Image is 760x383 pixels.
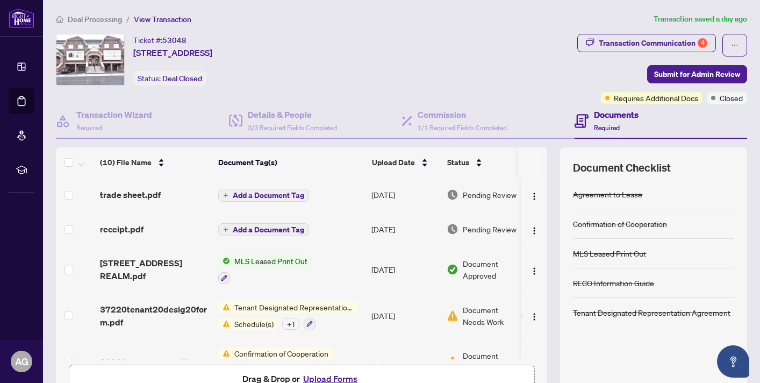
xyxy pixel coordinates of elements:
[614,92,698,104] span: Requires Additional Docs
[9,8,34,28] img: logo
[447,189,458,201] img: Document Status
[654,13,747,25] article: Transaction saved a day ago
[447,356,458,367] img: Document Status
[218,301,230,313] img: Status Icon
[447,264,458,275] img: Document Status
[134,15,191,24] span: View Transaction
[100,303,210,329] span: 37220tenant20desig20form.pdf
[647,65,747,83] button: Submit for Admin Review
[100,355,187,368] span: 2490 bromus cop .pdf
[530,359,539,367] img: Logo
[594,108,639,121] h4: Documents
[530,267,539,275] img: Logo
[218,223,309,236] button: Add a Document Tag
[463,304,519,328] span: Document Needs Work
[367,293,442,339] td: [DATE]
[100,223,144,236] span: receipt.pdf
[526,221,543,238] button: Logo
[463,350,519,373] span: Document Needs Work
[218,189,309,202] button: Add a Document Tag
[573,218,667,230] div: Confirmation of Cooperation
[418,124,507,132] span: 1/1 Required Fields Completed
[56,34,124,85] img: IMG-E12331992_1.jpg
[218,255,230,267] img: Status Icon
[577,34,716,52] button: Transaction Communication4
[521,311,529,320] div: 1
[463,223,517,235] span: Pending Review
[367,212,442,246] td: [DATE]
[76,124,102,132] span: Required
[526,307,543,324] button: Logo
[68,15,122,24] span: Deal Processing
[573,160,671,175] span: Document Checklist
[463,189,517,201] span: Pending Review
[230,255,312,267] span: MLS Leased Print Out
[76,108,152,121] h4: Transaction Wizard
[447,157,469,168] span: Status
[573,307,730,318] div: Tenant Designated Representation Agreement
[223,193,228,198] span: plus
[133,71,206,86] div: Status:
[447,223,458,235] img: Document Status
[530,313,539,321] img: Logo
[717,345,749,378] button: Open asap
[367,246,442,293] td: [DATE]
[599,34,707,52] div: Transaction Communication
[526,261,543,278] button: Logo
[654,66,740,83] span: Submit for Admin Review
[698,38,707,48] div: 4
[133,46,212,59] span: [STREET_ADDRESS]
[573,247,646,259] div: MLS Leased Print Out
[248,124,337,132] span: 3/3 Required Fields Completed
[573,277,654,289] div: RECO Information Guide
[248,108,337,121] h4: Details & People
[133,34,187,46] div: Ticket #:
[731,41,739,49] span: ellipsis
[100,257,210,282] span: [STREET_ADDRESS] REALM.pdf
[526,186,543,203] button: Logo
[218,347,230,359] img: Status Icon
[368,147,443,178] th: Upload Date
[530,192,539,201] img: Logo
[15,354,28,369] span: AG
[526,353,543,370] button: Logo
[162,36,187,45] span: 53048
[218,318,230,330] img: Status Icon
[218,188,309,202] button: Add a Document Tag
[418,108,507,121] h4: Commission
[282,318,299,330] div: + 1
[447,310,458,322] img: Document Status
[96,147,214,178] th: (10) File Name
[367,178,442,212] td: [DATE]
[100,157,152,168] span: (10) File Name
[233,191,304,199] span: Add a Document Tag
[218,301,357,330] button: Status IconTenant Designated Representation AgreementStatus IconSchedule(s)+1
[230,318,278,330] span: Schedule(s)
[720,92,743,104] span: Closed
[218,255,312,284] button: Status IconMLS Leased Print Out
[594,124,620,132] span: Required
[162,74,202,83] span: Deal Closed
[230,347,333,359] span: Confirmation of Cooperation
[126,13,130,25] li: /
[443,147,534,178] th: Status
[223,227,228,232] span: plus
[463,258,529,281] span: Document Approved
[214,147,368,178] th: Document Tag(s)
[573,188,642,200] div: Agreement to Lease
[56,16,63,23] span: home
[100,188,161,201] span: trade sheet.pdf
[530,226,539,235] img: Logo
[233,226,304,233] span: Add a Document Tag
[372,157,415,168] span: Upload Date
[218,347,333,377] button: Status IconConfirmation of Cooperation
[230,301,357,313] span: Tenant Designated Representation Agreement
